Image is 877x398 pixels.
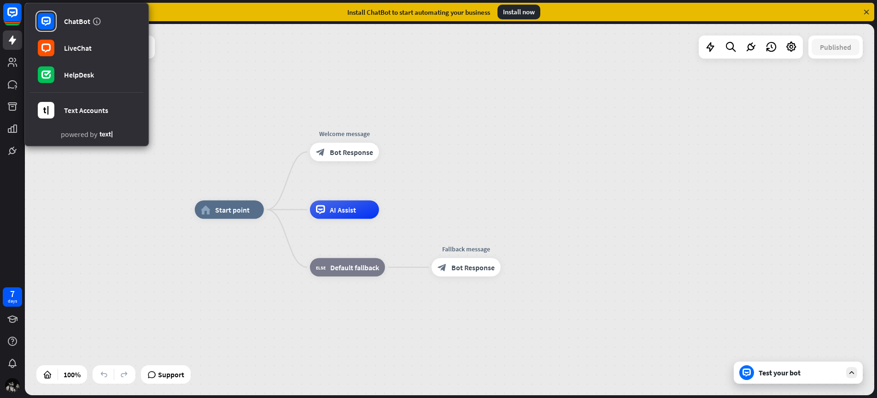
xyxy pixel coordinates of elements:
[8,298,17,304] div: days
[451,263,495,272] span: Bot Response
[330,148,373,157] span: Bot Response
[812,39,859,55] button: Published
[7,4,35,31] button: Open LiveChat chat widget
[201,205,210,214] i: home_2
[438,263,447,272] i: block_bot_response
[10,290,15,298] div: 7
[3,287,22,307] a: 7 days
[158,367,184,382] span: Support
[497,5,540,19] div: Install now
[316,263,326,272] i: block_fallback
[347,8,490,17] div: Install ChatBot to start automating your business
[425,244,508,254] div: Fallback message
[316,148,325,157] i: block_bot_response
[61,367,83,382] div: 100%
[215,205,250,214] span: Start point
[759,368,842,377] div: Test your bot
[303,129,386,138] div: Welcome message
[330,205,356,214] span: AI Assist
[330,263,379,272] span: Default fallback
